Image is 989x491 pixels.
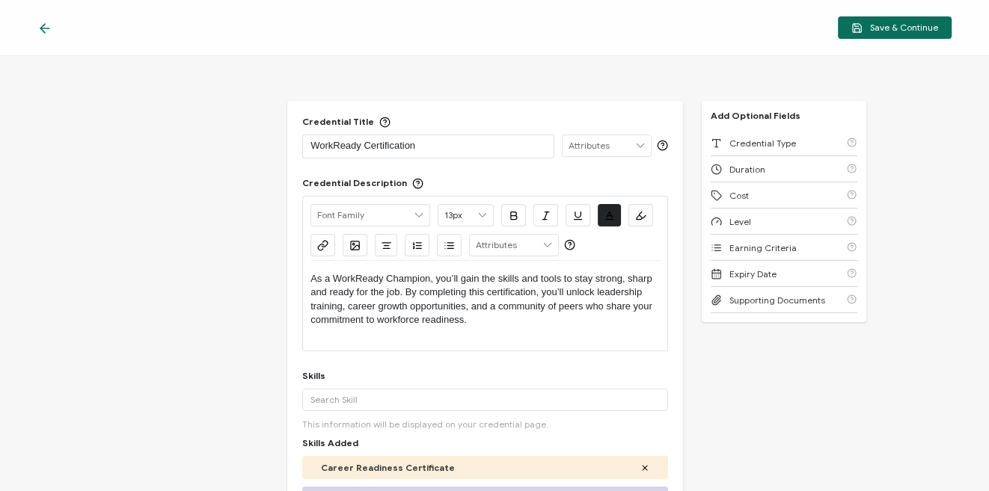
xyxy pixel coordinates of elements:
div: Skills [302,370,325,381]
input: Font Family [311,205,429,226]
span: Expiry Date [729,268,777,280]
span: This information will be displayed on your credential page. [302,419,548,430]
span: Supporting Documents [729,294,825,306]
p: WorkReady Certification [310,138,546,153]
span: Credential Type [729,138,796,149]
p: As a WorkReady Champion, you’ll gain the skills and tools to stay strong, sharp and ready for the... [310,272,660,327]
span: Level [729,216,751,227]
span: Cost [729,190,749,201]
iframe: Chat Widget [914,419,989,491]
input: Attributes [563,135,651,156]
p: Add Optional Fields [702,110,809,121]
button: Save & Continue [838,16,952,39]
input: Font Size [438,205,493,226]
span: Earning Criteria [729,242,797,253]
div: Credential Title [302,116,391,127]
span: Save & Continue [851,22,938,34]
span: Skills Added [302,437,358,448]
input: Attributes [470,235,558,256]
input: Search Skill [302,389,668,411]
span: Career Readiness Certificate [321,462,455,473]
span: Duration [729,164,765,175]
div: Credential Description [302,177,423,188]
